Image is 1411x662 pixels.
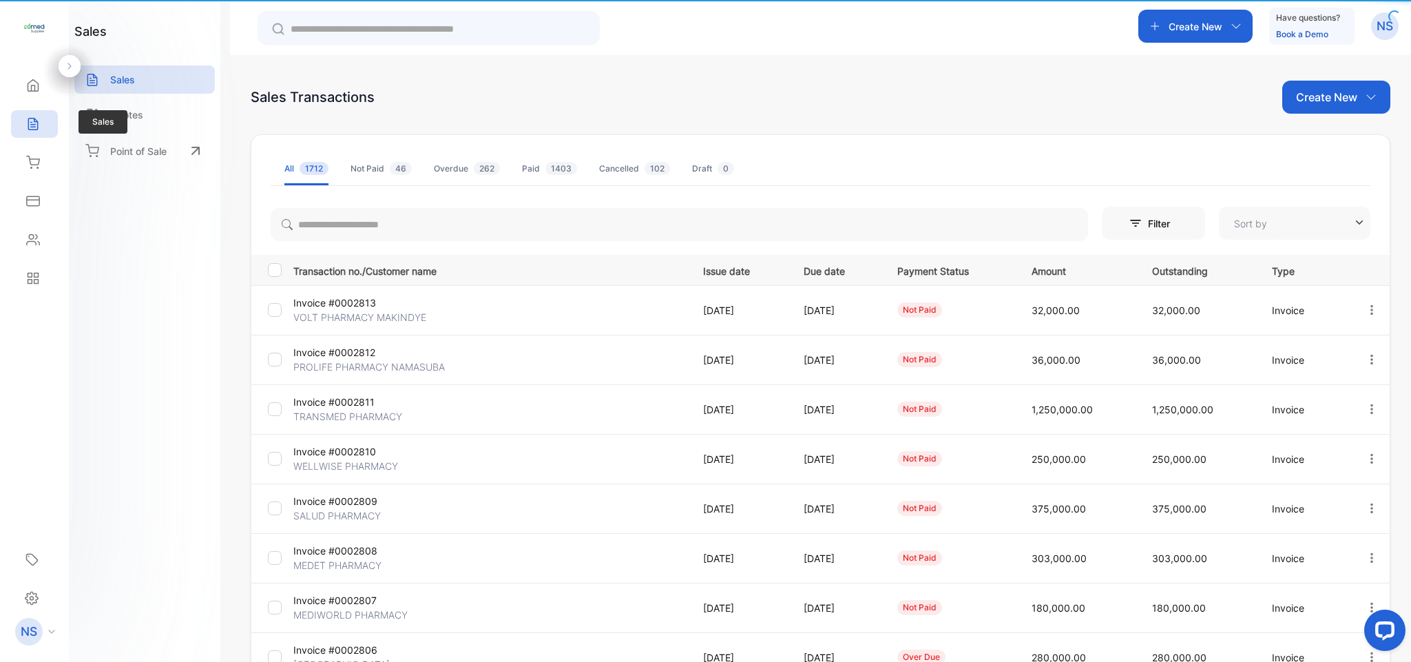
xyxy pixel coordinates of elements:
[1234,216,1267,231] p: Sort by
[692,163,734,175] div: Draft
[293,608,424,622] p: MEDIWORLD PHARMACY
[293,544,424,558] p: Invoice #0002808
[74,101,215,129] a: Quotes
[293,494,424,508] p: Invoice #0002809
[522,163,577,175] div: Paid
[1272,353,1337,367] p: Invoice
[703,501,776,516] p: [DATE]
[804,452,869,466] p: [DATE]
[1152,354,1201,366] span: 36,000.00
[718,162,734,175] span: 0
[1377,17,1393,35] p: NS
[897,501,942,516] div: not paid
[351,163,412,175] div: Not Paid
[300,162,328,175] span: 1712
[390,162,412,175] span: 46
[293,459,424,473] p: WELLWISE PHARMACY
[1272,452,1337,466] p: Invoice
[703,353,776,367] p: [DATE]
[1272,402,1337,417] p: Invoice
[1276,29,1328,39] a: Book a Demo
[1219,207,1370,240] button: Sort by
[293,310,426,324] p: VOLT PHARMACY MAKINDYE
[1152,404,1213,415] span: 1,250,000.00
[1152,261,1244,278] p: Outstanding
[21,623,37,641] p: NS
[804,501,869,516] p: [DATE]
[1032,503,1086,515] span: 375,000.00
[293,444,424,459] p: Invoice #0002810
[1032,602,1085,614] span: 180,000.00
[434,163,500,175] div: Overdue
[599,163,670,175] div: Cancelled
[293,409,424,424] p: TRANSMED PHARMACY
[703,261,776,278] p: Issue date
[1276,11,1340,25] p: Have questions?
[1032,304,1080,316] span: 32,000.00
[1272,261,1337,278] p: Type
[804,353,869,367] p: [DATE]
[293,345,424,360] p: Invoice #0002812
[110,107,143,122] p: Quotes
[293,643,424,657] p: Invoice #0002806
[1032,552,1087,564] span: 303,000.00
[293,261,686,278] p: Transaction no./Customer name
[74,65,215,94] a: Sales
[897,302,942,318] div: not paid
[897,402,942,417] div: not paid
[1371,10,1399,43] button: NS
[897,261,1003,278] p: Payment Status
[703,402,776,417] p: [DATE]
[1272,303,1337,318] p: Invoice
[804,402,869,417] p: [DATE]
[293,558,424,572] p: MEDET PHARMACY
[1152,503,1206,515] span: 375,000.00
[293,395,424,409] p: Invoice #0002811
[1152,453,1206,465] span: 250,000.00
[293,508,424,523] p: SALUD PHARMACY
[1032,354,1080,366] span: 36,000.00
[1296,89,1357,105] p: Create New
[79,110,127,134] span: Sales
[1169,19,1222,34] p: Create New
[545,162,577,175] span: 1403
[804,261,869,278] p: Due date
[293,593,424,608] p: Invoice #0002807
[293,360,445,374] p: PROLIFE PHARMACY NAMASUBA
[645,162,670,175] span: 102
[74,22,107,41] h1: sales
[703,551,776,566] p: [DATE]
[804,601,869,615] p: [DATE]
[1032,261,1124,278] p: Amount
[1272,551,1337,566] p: Invoice
[897,550,942,566] div: not paid
[1272,601,1337,615] p: Invoice
[1152,602,1206,614] span: 180,000.00
[703,303,776,318] p: [DATE]
[1272,501,1337,516] p: Invoice
[897,600,942,615] div: not paid
[1138,10,1253,43] button: Create New
[1282,81,1390,114] button: Create New
[897,451,942,466] div: not paid
[293,296,424,310] p: Invoice #0002813
[1353,604,1411,662] iframe: LiveChat chat widget
[251,87,375,107] div: Sales Transactions
[804,551,869,566] p: [DATE]
[284,163,328,175] div: All
[897,352,942,367] div: not paid
[1152,304,1200,316] span: 32,000.00
[1152,552,1207,564] span: 303,000.00
[1032,453,1086,465] span: 250,000.00
[110,72,135,87] p: Sales
[474,162,500,175] span: 262
[703,452,776,466] p: [DATE]
[804,303,869,318] p: [DATE]
[703,601,776,615] p: [DATE]
[74,136,215,166] a: Point of Sale
[1032,404,1093,415] span: 1,250,000.00
[24,18,45,39] img: logo
[110,144,167,158] p: Point of Sale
